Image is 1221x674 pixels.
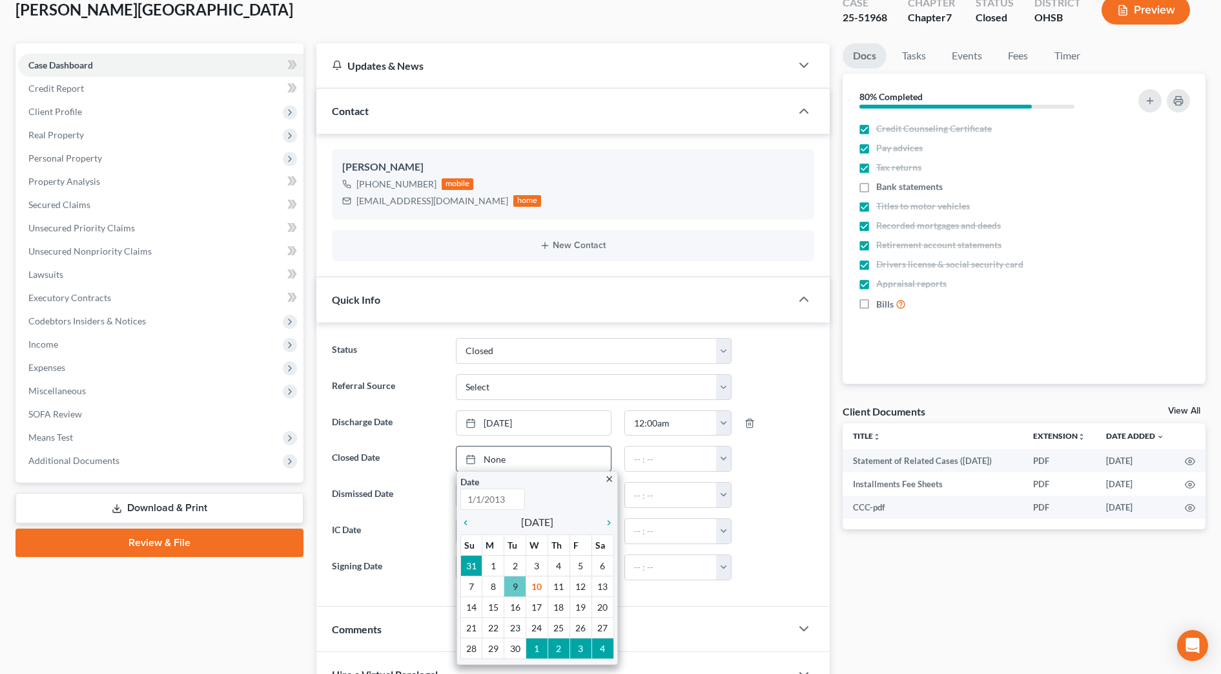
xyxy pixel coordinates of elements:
[18,240,303,263] a: Unsecured Nonpriority Claims
[325,446,449,472] label: Closed Date
[625,447,717,471] input: -- : --
[859,91,923,102] strong: 80% Completed
[548,535,569,556] th: Th
[876,238,1001,251] span: Retirement account statements
[15,529,303,557] a: Review & File
[876,142,923,154] span: Pay advices
[332,293,380,306] span: Quick Info
[1096,472,1175,496] td: [DATE]
[1033,431,1085,441] a: Extensionunfold_more
[876,180,943,193] span: Bank statements
[28,339,58,350] span: Income
[1044,43,1091,68] a: Timer
[460,489,525,510] input: 1/1/2013
[18,216,303,240] a: Unsecured Priority Claims
[18,403,303,426] a: SOFA Review
[28,455,119,466] span: Additional Documents
[591,597,613,618] td: 20
[460,475,479,489] label: Date
[18,193,303,216] a: Secured Claims
[28,362,65,373] span: Expenses
[28,246,152,257] span: Unsecured Nonpriority Claims
[1078,433,1085,441] i: unfold_more
[569,618,591,638] td: 26
[604,474,614,484] i: close
[892,43,936,68] a: Tasks
[460,535,482,556] th: Su
[526,618,548,638] td: 24
[548,638,569,659] td: 2
[569,576,591,597] td: 12
[504,618,526,638] td: 23
[843,405,925,418] div: Client Documents
[625,411,717,436] input: -- : --
[460,597,482,618] td: 14
[591,638,613,659] td: 4
[526,535,548,556] th: W
[18,77,303,100] a: Credit Report
[569,535,591,556] th: F
[356,178,436,191] div: [PHONE_NUMBER]
[526,576,548,597] td: 10
[325,554,449,580] label: Signing Date
[28,83,84,94] span: Credit Report
[28,176,100,187] span: Property Analysis
[325,518,449,544] label: IC Date
[28,199,90,210] span: Secured Claims
[325,338,449,364] label: Status
[460,556,482,576] td: 31
[843,496,1023,519] td: CCC-pdf
[843,472,1023,496] td: Installments Fee Sheets
[604,471,614,486] a: close
[1177,630,1208,661] div: Open Intercom Messenger
[28,269,63,280] span: Lawsuits
[15,493,303,523] a: Download & Print
[976,10,1014,25] div: Closed
[482,597,504,618] td: 15
[526,638,548,659] td: 1
[482,556,504,576] td: 1
[908,10,955,25] div: Chapter
[504,597,526,618] td: 16
[18,170,303,193] a: Property Analysis
[482,638,504,659] td: 29
[876,277,947,290] span: Appraisal reports
[876,219,1001,232] span: Recorded mortgages and deeds
[460,618,482,638] td: 21
[442,178,474,190] div: mobile
[1034,10,1081,25] div: OHSB
[625,483,717,507] input: -- : --
[843,449,1023,472] td: Statement of Related Cases ([DATE])
[28,292,111,303] span: Executory Contracts
[28,59,93,70] span: Case Dashboard
[591,618,613,638] td: 27
[28,222,135,233] span: Unsecured Priority Claims
[28,129,84,140] span: Real Property
[597,518,614,528] i: chevron_right
[504,535,526,556] th: Tu
[28,385,86,396] span: Miscellaneous
[1156,433,1164,441] i: expand_more
[28,106,82,117] span: Client Profile
[460,576,482,597] td: 7
[591,556,613,576] td: 6
[460,518,477,528] i: chevron_left
[482,576,504,597] td: 8
[460,514,477,530] a: chevron_left
[342,240,804,251] button: New Contact
[504,638,526,659] td: 30
[569,638,591,659] td: 3
[569,597,591,618] td: 19
[513,195,542,207] div: home
[28,315,146,326] span: Codebtors Insiders & Notices
[18,286,303,310] a: Executory Contracts
[1023,449,1096,472] td: PDF
[332,623,382,635] span: Comments
[521,514,553,530] span: [DATE]
[876,200,970,213] span: Titles to motor vehicles
[625,555,717,580] input: -- : --
[18,54,303,77] a: Case Dashboard
[548,556,569,576] td: 4
[591,576,613,597] td: 13
[28,408,82,419] span: SOFA Review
